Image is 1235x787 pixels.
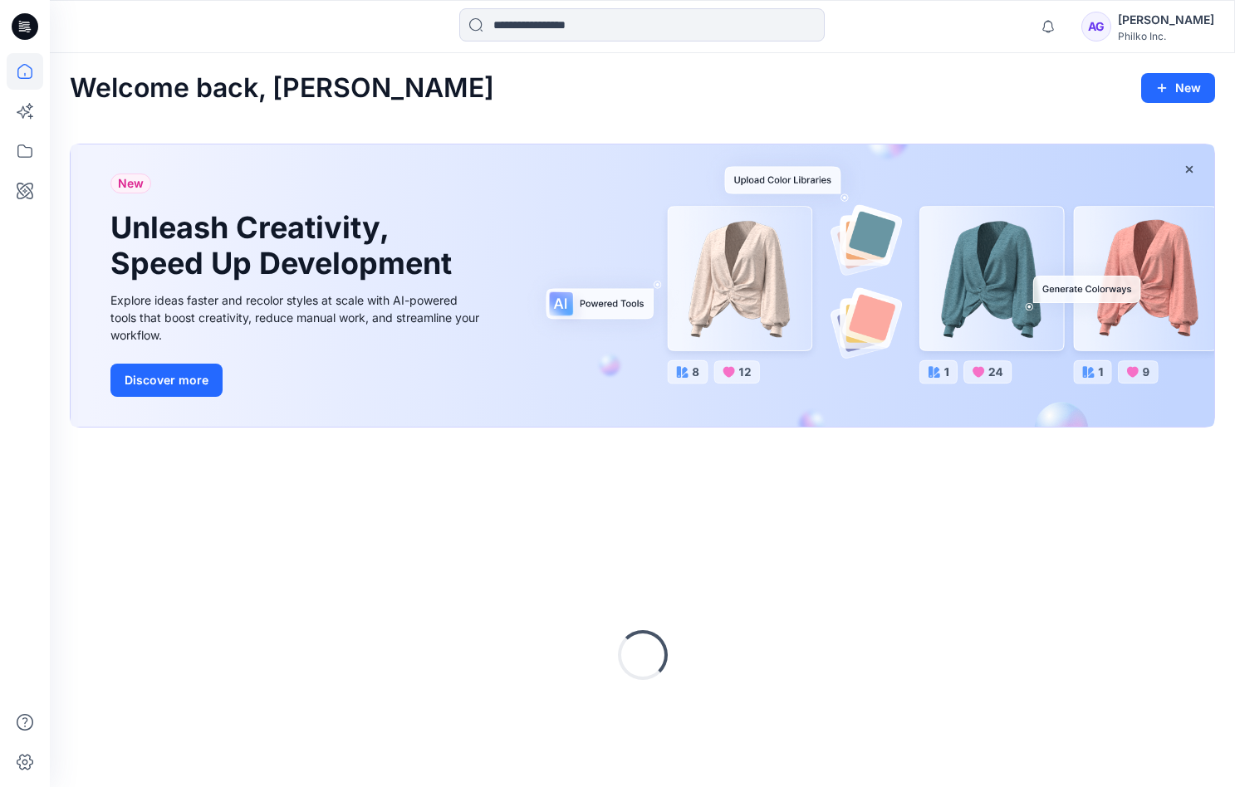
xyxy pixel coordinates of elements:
button: New [1141,73,1215,103]
button: Discover more [110,364,223,397]
div: AG [1081,12,1111,42]
div: [PERSON_NAME] [1118,10,1214,30]
h1: Unleash Creativity, Speed Up Development [110,210,459,281]
div: Philko Inc. [1118,30,1214,42]
h2: Welcome back, [PERSON_NAME] [70,73,494,104]
span: New [118,174,144,193]
a: Discover more [110,364,484,397]
div: Explore ideas faster and recolor styles at scale with AI-powered tools that boost creativity, red... [110,291,484,344]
